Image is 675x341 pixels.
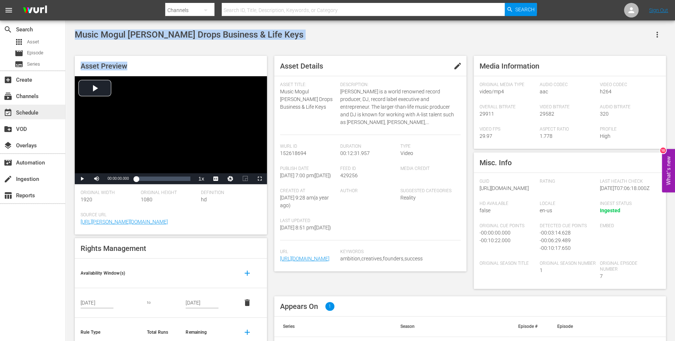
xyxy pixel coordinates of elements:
span: Ingest Status [600,201,656,207]
span: [DATE] 7:00 pm ( [DATE] ) [280,173,331,178]
span: Asset [15,38,23,46]
span: Media Information [480,62,539,70]
span: delete [243,298,251,307]
span: Wurl Id [280,144,337,150]
button: Open Feedback Widget [662,149,675,192]
span: 1 [540,267,543,273]
span: Asset Title: [280,82,337,88]
span: Episode [27,49,43,57]
span: 1080 [141,197,152,202]
span: [PERSON_NAME] is a world renowned record producer, DJ, record label executive and entrepreneur. T... [340,88,457,126]
span: [DATE]T07:06:18.000Z [600,185,649,191]
span: en-us [540,208,552,213]
span: add [243,328,251,337]
span: Episode [15,49,23,58]
span: Media Credit [400,166,457,172]
span: Duration [340,144,397,150]
button: add [238,323,256,341]
span: Original Media Type [480,82,536,88]
button: Jump To Time [223,173,238,184]
span: Audio Codec [540,82,596,88]
div: 10 [660,147,666,153]
span: ambition,creatives,founders,success [340,255,457,263]
span: 29582 [540,111,554,117]
span: Rating [540,179,596,185]
span: GUID [480,179,536,185]
span: Suggested Categories [400,188,457,194]
span: Type [400,144,457,150]
span: [URL][DOMAIN_NAME] [480,185,529,191]
span: Music Mogul [PERSON_NAME] Drops Business & Life Keys [75,30,303,40]
span: 1920 [81,197,92,202]
span: Ingested [600,208,620,213]
div: - 00:00:00.000 [480,229,536,237]
button: add [238,264,256,282]
span: Reports [4,191,12,200]
th: Season [392,317,509,337]
span: Misc. Info [480,158,512,167]
div: - 00:03:14.628 [540,229,596,237]
span: Original Width [81,190,137,196]
span: Url [280,249,337,255]
span: Last Updated [280,218,337,224]
span: Asset Preview [81,62,127,70]
a: [URL][PERSON_NAME][DOMAIN_NAME] [81,219,168,225]
span: Asset [27,38,39,46]
span: Detected Cue Points [540,223,596,229]
span: Audio Bitrate [600,104,656,110]
span: add [243,269,251,278]
span: Ingestion [4,175,12,183]
button: Mute [89,173,104,184]
span: Video Bitrate [540,104,596,110]
span: edit [453,62,462,70]
span: 00:00:00.000 [108,177,129,181]
div: - 00:10:17.650 [540,244,596,252]
a: Sign Out [649,7,668,13]
span: Aspect Ratio [540,127,596,132]
span: VOD [4,125,12,133]
span: h264 [600,89,612,94]
div: Video Player [75,76,267,184]
span: Video [400,150,413,156]
span: Author [340,188,397,194]
span: Search [4,25,12,34]
th: Series [274,317,392,337]
a: [URL][DOMAIN_NAME] [280,256,329,261]
div: Progress Bar [136,177,190,181]
span: Create [4,75,12,84]
span: Source Url [81,212,257,218]
span: video/mp4 [480,89,504,94]
span: 29911 [480,111,494,117]
span: Schedule [4,108,12,117]
span: 29.97 [480,133,492,139]
span: Overall Bitrate [480,104,536,110]
span: 7 [600,273,603,279]
span: Asset Details [280,62,323,70]
span: Embed [600,223,656,229]
span: 320 [600,111,609,117]
span: Original Cue Points [480,223,536,229]
div: to [147,300,174,306]
span: Publish Date [280,166,337,172]
span: aac [540,89,548,94]
span: Appears On [280,302,318,311]
button: Search [505,3,537,16]
button: edit [449,57,466,75]
span: Video Codec [600,82,656,88]
button: Playback Rate [194,173,209,184]
button: Picture-in-Picture [238,173,252,184]
span: hd [201,197,207,202]
span: HD Available [480,201,536,207]
div: - 00:06:29.489 [540,237,596,244]
span: 1 [325,302,334,311]
th: Episode [548,317,666,337]
span: Original Height [141,190,197,196]
span: 00:12:31.957 [340,150,370,156]
span: [DATE] 9:28 am ( a year ago ) [280,195,329,208]
span: menu [4,6,13,15]
span: Original Episode Number [600,261,656,272]
span: Keywords [340,249,457,255]
span: Description: [340,82,457,88]
span: Automation [4,158,12,167]
span: [DATE] 8:51 pm ( [DATE] ) [280,225,331,230]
